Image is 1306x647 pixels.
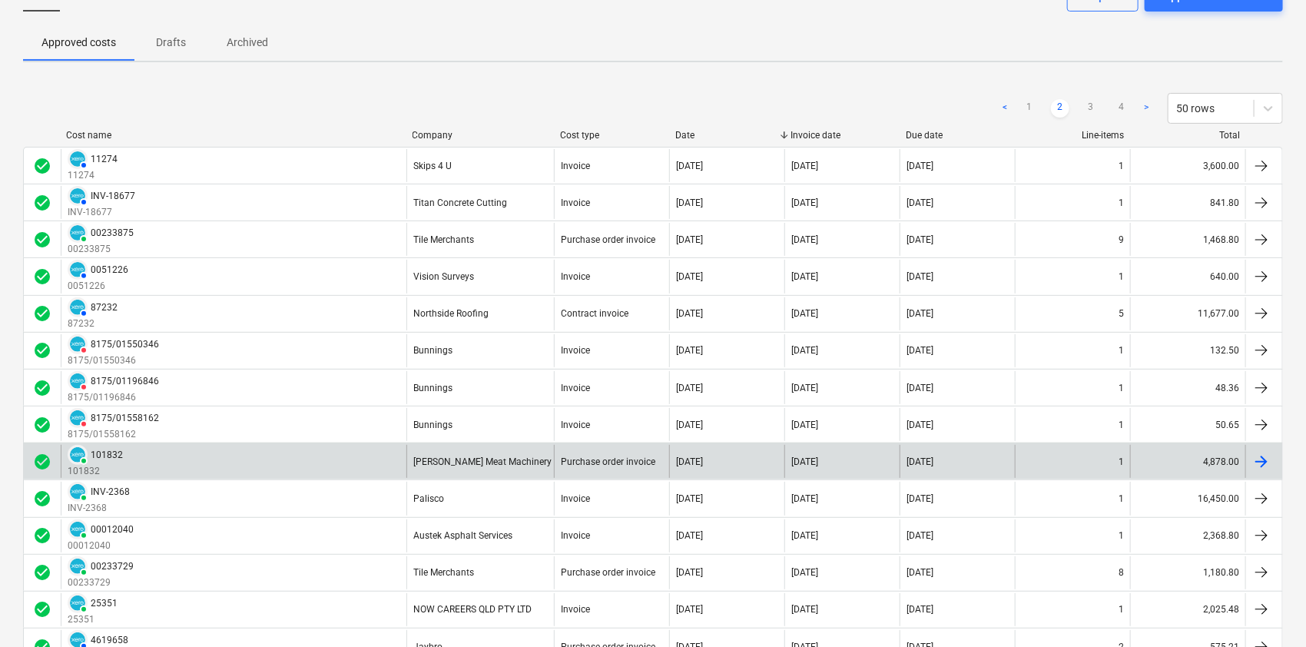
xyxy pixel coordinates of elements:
[1119,197,1124,208] div: 1
[413,604,532,615] div: NOW CAREERS QLD PTY LTD
[68,260,88,280] div: Invoice has been synced with Xero and its status is currently AUTHORISED
[561,345,590,356] div: Invoice
[413,161,452,171] div: Skips 4 U
[1130,334,1245,367] div: 132.50
[413,383,452,393] div: Bunnings
[561,197,590,208] div: Invoice
[33,489,51,508] span: check_circle
[33,231,51,249] span: check_circle
[1119,493,1124,504] div: 1
[91,302,118,313] div: 87232
[1119,383,1124,393] div: 1
[33,563,51,582] span: check_circle
[68,391,159,404] p: 8175/01196846
[70,300,85,315] img: xero.svg
[1130,408,1245,441] div: 50.65
[1119,530,1124,541] div: 1
[907,493,933,504] div: [DATE]
[33,379,51,397] div: Invoice was approved
[791,234,818,245] div: [DATE]
[1119,271,1124,282] div: 1
[676,530,703,541] div: [DATE]
[413,271,474,282] div: Vision Surveys
[675,130,778,141] div: Date
[33,526,51,545] div: Invoice was approved
[70,447,85,463] img: xero.svg
[33,526,51,545] span: check_circle
[1119,420,1124,430] div: 1
[33,267,51,286] span: check_circle
[33,341,51,360] span: check_circle
[41,35,116,51] p: Approved costs
[561,493,590,504] div: Invoice
[1130,445,1245,478] div: 4,878.00
[676,567,703,578] div: [DATE]
[907,383,933,393] div: [DATE]
[791,130,893,141] div: Invoice date
[33,267,51,286] div: Invoice was approved
[676,420,703,430] div: [DATE]
[791,383,818,393] div: [DATE]
[561,161,590,171] div: Invoice
[413,345,452,356] div: Bunnings
[676,345,703,356] div: [DATE]
[68,519,88,539] div: Invoice has been synced with Xero and its status is currently PAID
[70,596,85,611] img: xero.svg
[33,341,51,360] div: Invoice was approved
[561,308,628,319] div: Contract invoice
[676,383,703,393] div: [DATE]
[91,376,159,387] div: 8175/01196846
[561,456,655,467] div: Purchase order invoice
[91,561,134,572] div: 00233729
[68,371,88,391] div: Invoice has been synced with Xero and its status is currently DELETED
[561,271,590,282] div: Invoice
[907,271,933,282] div: [DATE]
[560,130,663,141] div: Cost type
[91,598,118,609] div: 25351
[1130,519,1245,552] div: 2,368.80
[907,161,933,171] div: [DATE]
[33,453,51,471] span: check_circle
[676,234,703,245] div: [DATE]
[68,482,88,502] div: Invoice has been synced with Xero and its status is currently PAID
[1119,567,1124,578] div: 8
[413,308,489,319] div: Northside Roofing
[1130,186,1245,219] div: 841.80
[413,197,507,208] div: Titan Concrete Cutting
[791,493,818,504] div: [DATE]
[1051,99,1069,118] a: Page 2 is your current page
[70,484,85,499] img: xero.svg
[70,559,85,574] img: xero.svg
[1022,130,1125,141] div: Line-items
[33,157,51,175] span: check_circle
[91,450,123,460] div: 101832
[33,157,51,175] div: Invoice was approved
[91,339,159,350] div: 8175/01550346
[66,130,400,141] div: Cost name
[676,271,703,282] div: [DATE]
[561,383,590,393] div: Invoice
[68,243,134,256] p: 00233875
[413,530,512,541] div: Austek Asphalt Services
[561,420,590,430] div: Invoice
[68,149,88,169] div: Invoice has been synced with Xero and its status is currently AUTHORISED
[791,530,818,541] div: [DATE]
[676,456,703,467] div: [DATE]
[791,271,818,282] div: [DATE]
[791,420,818,430] div: [DATE]
[33,194,51,212] div: Invoice was approved
[413,130,548,141] div: Company
[70,225,85,241] img: xero.svg
[70,410,85,426] img: xero.svg
[153,35,190,51] p: Drafts
[33,600,51,619] div: Invoice was approved
[561,567,655,578] div: Purchase order invoice
[68,280,128,293] p: 0051226
[33,453,51,471] div: Invoice was approved
[1130,482,1245,515] div: 16,450.00
[1119,604,1124,615] div: 1
[1130,297,1245,330] div: 11,677.00
[906,130,1009,141] div: Due date
[907,345,933,356] div: [DATE]
[413,567,474,578] div: Tile Merchants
